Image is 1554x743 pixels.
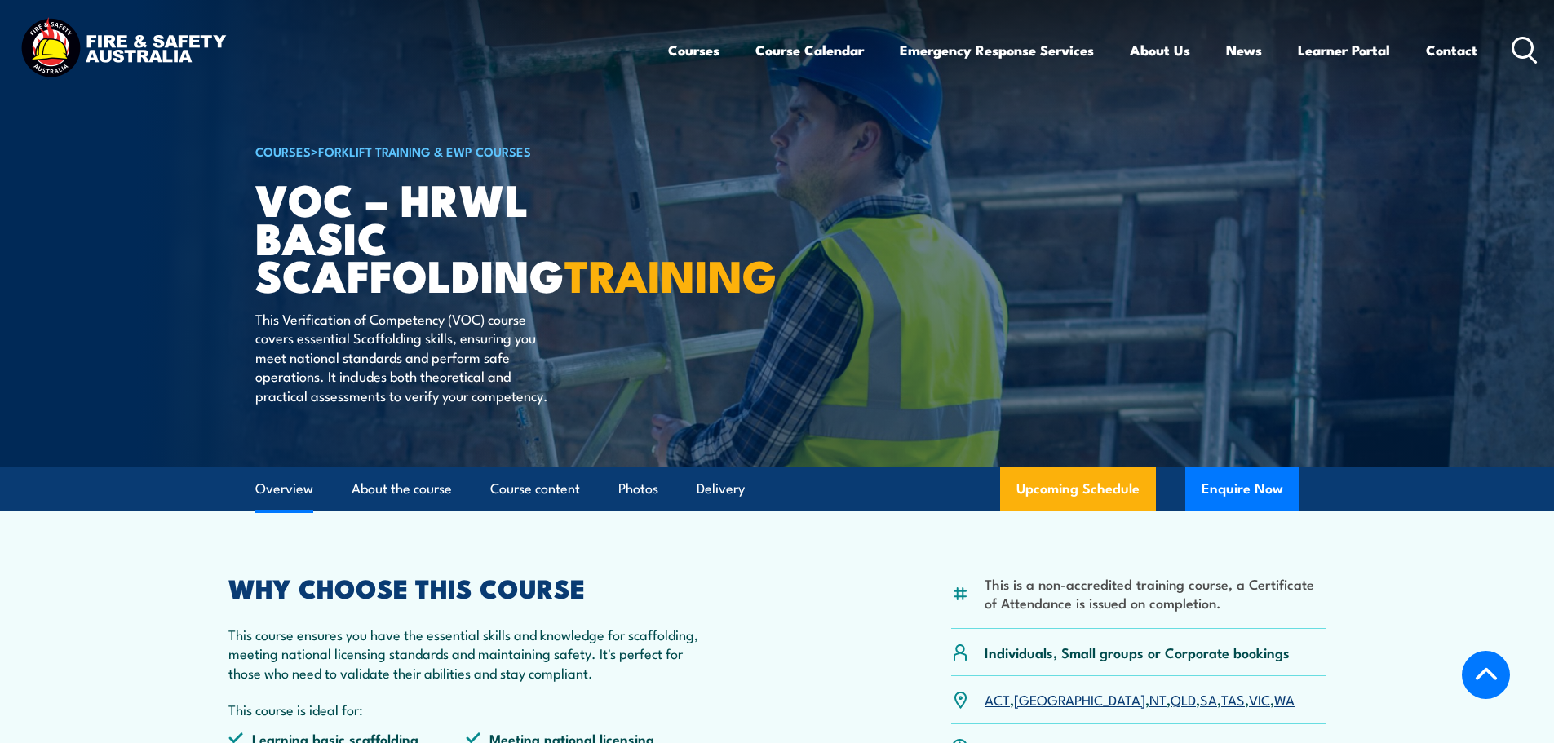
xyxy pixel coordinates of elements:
[228,700,705,719] p: This course is ideal for:
[1221,689,1245,709] a: TAS
[1149,689,1167,709] a: NT
[1249,689,1270,709] a: VIC
[490,467,580,511] a: Course content
[255,179,658,294] h1: VOC – HRWL Basic Scaffolding
[1014,689,1145,709] a: [GEOGRAPHIC_DATA]
[255,467,313,511] a: Overview
[352,467,452,511] a: About the course
[1226,29,1262,72] a: News
[755,29,864,72] a: Course Calendar
[985,689,1010,709] a: ACT
[564,240,777,307] strong: TRAINING
[985,574,1326,613] li: This is a non-accredited training course, a Certificate of Attendance is issued on completion.
[1200,689,1217,709] a: SA
[697,467,745,511] a: Delivery
[618,467,658,511] a: Photos
[1171,689,1196,709] a: QLD
[1426,29,1477,72] a: Contact
[1298,29,1390,72] a: Learner Portal
[255,141,658,161] h6: >
[985,643,1290,661] p: Individuals, Small groups or Corporate bookings
[985,690,1295,709] p: , , , , , , ,
[255,309,553,405] p: This Verification of Competency (VOC) course covers essential Scaffolding skills, ensuring you me...
[1185,467,1299,511] button: Enquire Now
[228,576,705,599] h2: WHY CHOOSE THIS COURSE
[255,142,311,160] a: COURSES
[668,29,719,72] a: Courses
[1130,29,1190,72] a: About Us
[228,625,705,682] p: This course ensures you have the essential skills and knowledge for scaffolding, meeting national...
[900,29,1094,72] a: Emergency Response Services
[318,142,531,160] a: Forklift Training & EWP Courses
[1000,467,1156,511] a: Upcoming Schedule
[1274,689,1295,709] a: WA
